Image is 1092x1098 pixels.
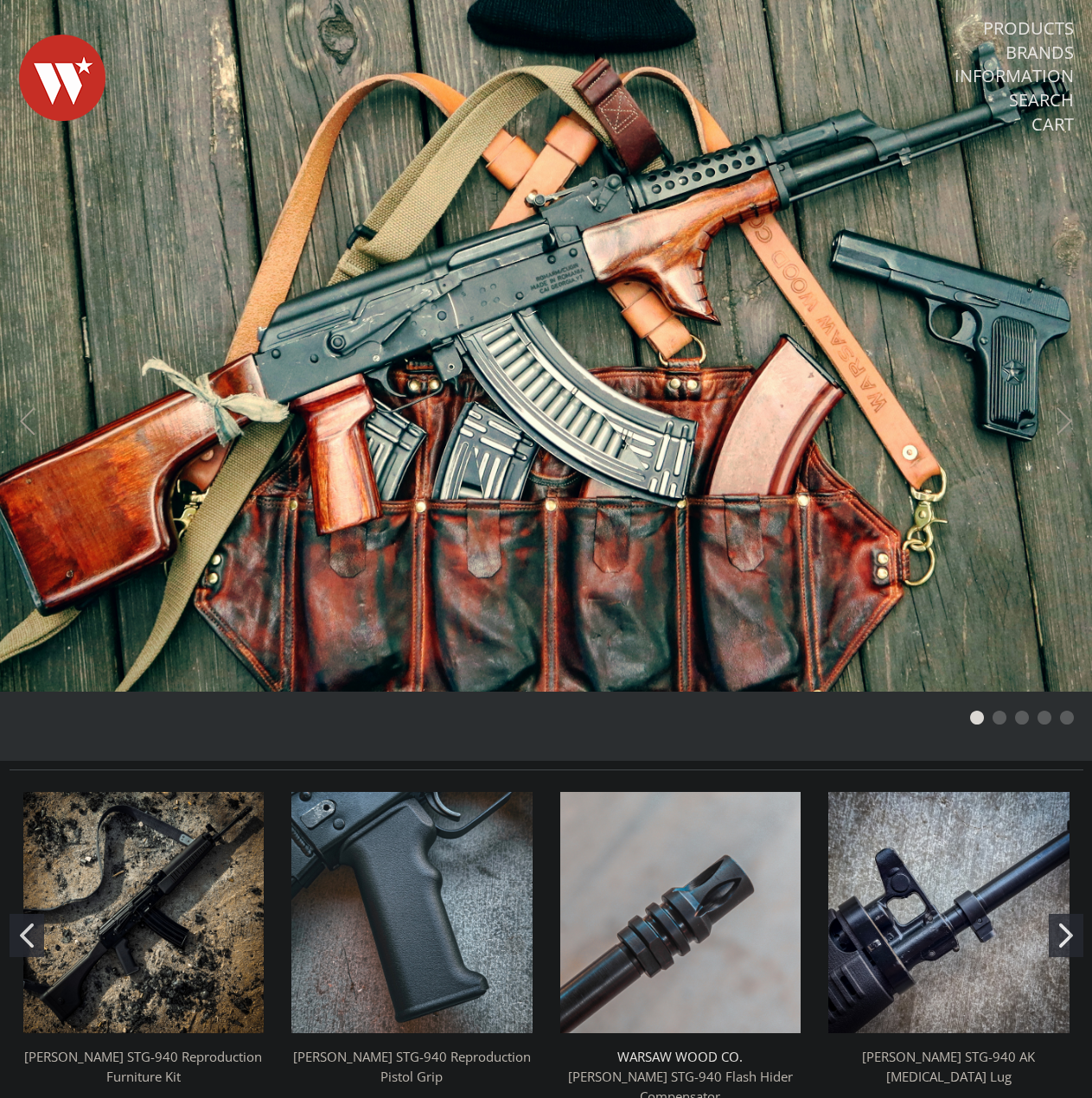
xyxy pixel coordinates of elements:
img: Wieger STG-940 AK Bayonet Lug [828,792,1070,1033]
li: Page dot 1 [970,711,984,725]
button: Next [1045,405,1083,443]
div: Warsaw Wood Co. [617,1047,743,1067]
a: Brands [1006,41,1074,64]
a: Cart [1031,113,1074,136]
a: [PERSON_NAME] STG-940 Reproduction Pistol Grip [293,1048,531,1085]
li: Page dot 4 [1038,711,1051,725]
button: Go to slide 2 [1049,914,1083,957]
li: Page dot 2 [993,711,1006,725]
a: Information [955,65,1074,87]
button: Go to slide 1 [10,914,44,957]
li: Page dot 3 [1015,711,1029,725]
img: Wieger STG-940 Flash Hider Compensator [560,792,801,1033]
img: Wieger STG-940 Reproduction Furniture Kit [23,792,265,1033]
a: [PERSON_NAME] STG-940 AK [MEDICAL_DATA] Lug [862,1048,1035,1085]
img: Warsaw Wood Co. [19,17,105,138]
a: [PERSON_NAME] STG-940 Reproduction Furniture Kit [24,1048,262,1085]
li: Page dot 5 [1060,711,1074,725]
a: Search [1009,89,1074,112]
img: Wieger STG-940 Reproduction Pistol Grip [291,792,533,1033]
button: Previous [9,405,47,443]
a: Products [983,17,1074,40]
